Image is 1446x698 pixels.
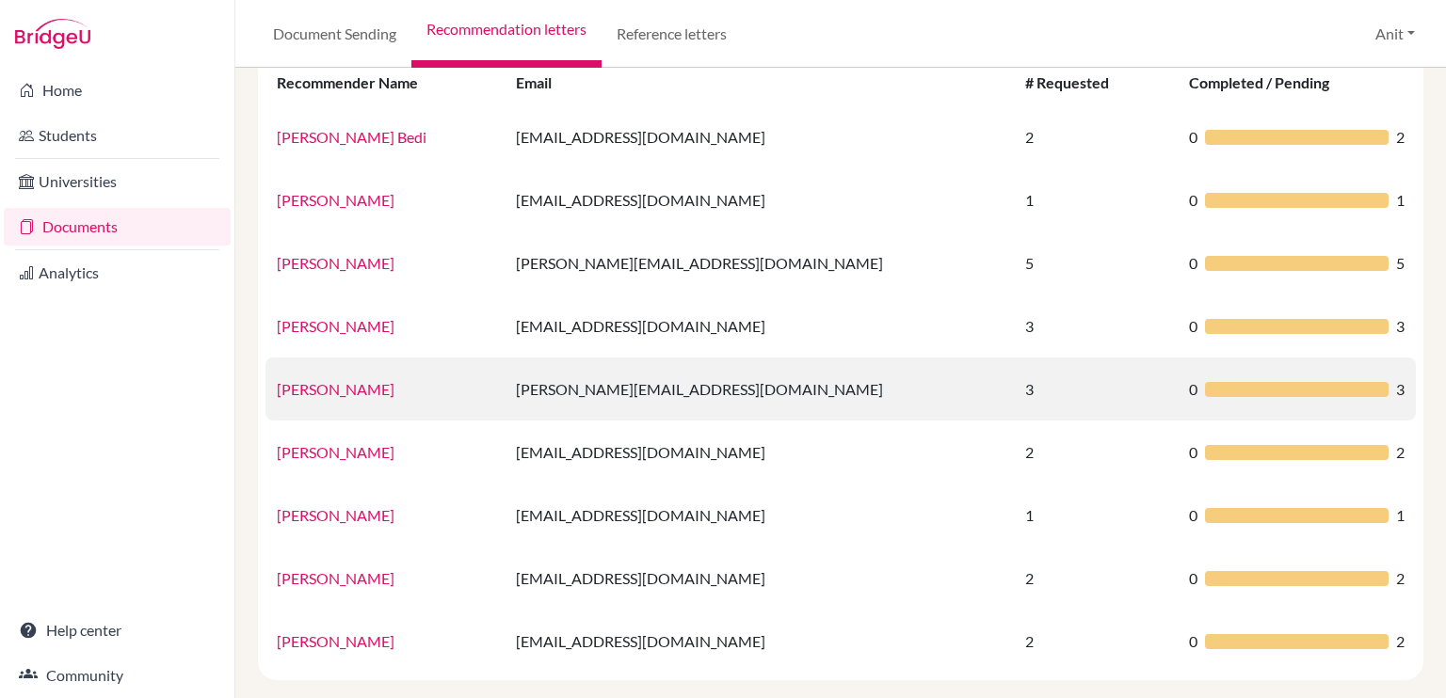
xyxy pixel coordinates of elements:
[505,168,1015,231] td: [EMAIL_ADDRESS][DOMAIN_NAME]
[505,105,1015,168] td: [EMAIL_ADDRESS][DOMAIN_NAME]
[277,128,426,146] a: [PERSON_NAME] Bedi
[1189,315,1197,338] span: 0
[1025,73,1128,91] div: # Requested
[505,420,1015,484] td: [EMAIL_ADDRESS][DOMAIN_NAME]
[4,611,231,649] a: Help center
[277,632,394,650] a: [PERSON_NAME]
[277,569,394,587] a: [PERSON_NAME]
[1014,484,1178,547] td: 1
[4,657,231,694] a: Community
[505,610,1015,673] td: [EMAIL_ADDRESS][DOMAIN_NAME]
[1367,16,1423,52] button: Anit
[1189,378,1197,401] span: 0
[1189,567,1197,590] span: 0
[1189,441,1197,464] span: 0
[505,547,1015,610] td: [EMAIL_ADDRESS][DOMAIN_NAME]
[1014,231,1178,294] td: 5
[505,357,1015,420] td: [PERSON_NAME][EMAIL_ADDRESS][DOMAIN_NAME]
[4,208,231,246] a: Documents
[505,231,1015,294] td: [PERSON_NAME][EMAIL_ADDRESS][DOMAIN_NAME]
[1014,547,1178,610] td: 2
[277,506,394,524] a: [PERSON_NAME]
[4,163,231,200] a: Universities
[1189,504,1197,527] span: 0
[277,191,394,209] a: [PERSON_NAME]
[4,117,231,154] a: Students
[1396,567,1405,590] span: 2
[505,294,1015,357] td: [EMAIL_ADDRESS][DOMAIN_NAME]
[1396,504,1405,527] span: 1
[1014,294,1178,357] td: 3
[1396,630,1405,653] span: 2
[1396,441,1405,464] span: 2
[277,380,394,398] a: [PERSON_NAME]
[1189,189,1197,212] span: 0
[277,254,394,272] a: [PERSON_NAME]
[505,484,1015,547] td: [EMAIL_ADDRESS][DOMAIN_NAME]
[1189,73,1348,91] div: Completed / Pending
[1014,105,1178,168] td: 2
[1189,252,1197,275] span: 0
[1396,189,1405,212] span: 1
[1396,378,1405,401] span: 3
[1396,315,1405,338] span: 3
[1189,630,1197,653] span: 0
[1014,357,1178,420] td: 3
[516,73,570,91] div: Email
[4,254,231,292] a: Analytics
[277,317,394,335] a: [PERSON_NAME]
[1189,126,1197,149] span: 0
[277,443,394,461] a: [PERSON_NAME]
[4,71,231,109] a: Home
[1396,126,1405,149] span: 2
[1014,168,1178,231] td: 1
[1014,610,1178,673] td: 2
[277,73,437,91] div: Recommender Name
[15,19,90,49] img: Bridge-U
[1396,252,1405,275] span: 5
[1014,420,1178,484] td: 2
